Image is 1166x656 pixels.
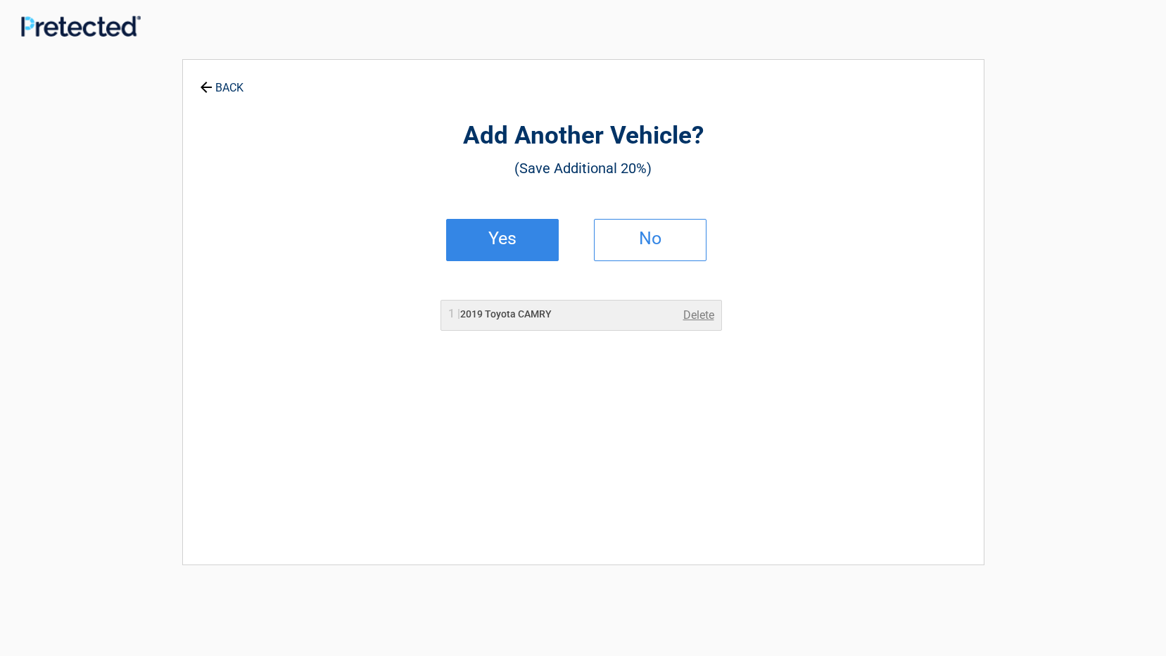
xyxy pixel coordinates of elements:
a: BACK [197,69,246,94]
h2: No [609,234,692,244]
h2: Add Another Vehicle? [260,120,906,153]
a: Delete [683,307,714,324]
h2: Yes [461,234,544,244]
span: 1 | [448,307,460,320]
h3: (Save Additional 20%) [260,156,906,180]
img: Main Logo [21,15,141,37]
h2: 2019 Toyota CAMRY [448,307,552,322]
